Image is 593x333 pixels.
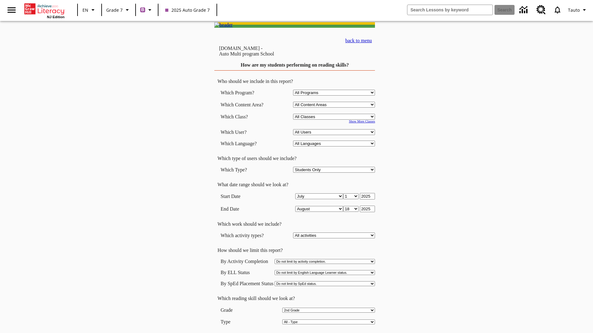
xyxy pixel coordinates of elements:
[219,46,313,57] td: [DOMAIN_NAME] -
[516,2,533,18] a: Data Center
[214,79,375,84] td: Who should we include in this report?
[221,270,273,275] td: By ELL Status
[221,129,272,135] td: Which User?
[47,15,65,19] span: NJ Edition
[221,307,238,313] td: Grade
[241,62,349,68] a: How are my students performing on reading skills?
[221,281,273,286] td: By SpEd Placement Status
[24,2,65,19] div: Home
[221,114,272,120] td: Which Class?
[214,221,375,227] td: Which work should we include?
[214,156,375,161] td: Which type of users should we include?
[349,120,375,123] a: Show More Classes
[165,7,210,13] span: 2025 Auto Grade 7
[219,51,274,56] nobr: Auto Multi program School
[345,38,372,43] a: back to menu
[407,5,493,15] input: search field
[214,296,375,301] td: Which reading skill should we look at?
[533,2,549,18] a: Resource Center, Will open in new tab
[221,167,272,173] td: Which Type?
[106,7,123,13] span: Grade 7
[221,102,263,107] nobr: Which Content Area?
[568,7,580,13] span: Tauto
[138,4,156,15] button: Boost Class color is purple. Change class color
[80,4,99,15] button: Language: EN, Select a language
[221,193,272,199] td: Start Date
[214,22,233,28] img: header
[214,182,375,187] td: What date range should we look at?
[221,259,273,264] td: By Activity Completion
[214,248,375,253] td: How should we limit this report?
[2,1,21,19] button: Open side menu
[104,4,133,15] button: Grade: Grade 7, Select a grade
[221,206,272,212] td: End Date
[221,141,272,146] td: Which Language?
[221,232,272,238] td: Which activity types?
[141,6,144,14] span: B
[549,2,566,18] a: Notifications
[82,7,88,13] span: EN
[221,319,235,325] td: Type
[566,4,591,15] button: Profile/Settings
[221,90,272,96] td: Which Program?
